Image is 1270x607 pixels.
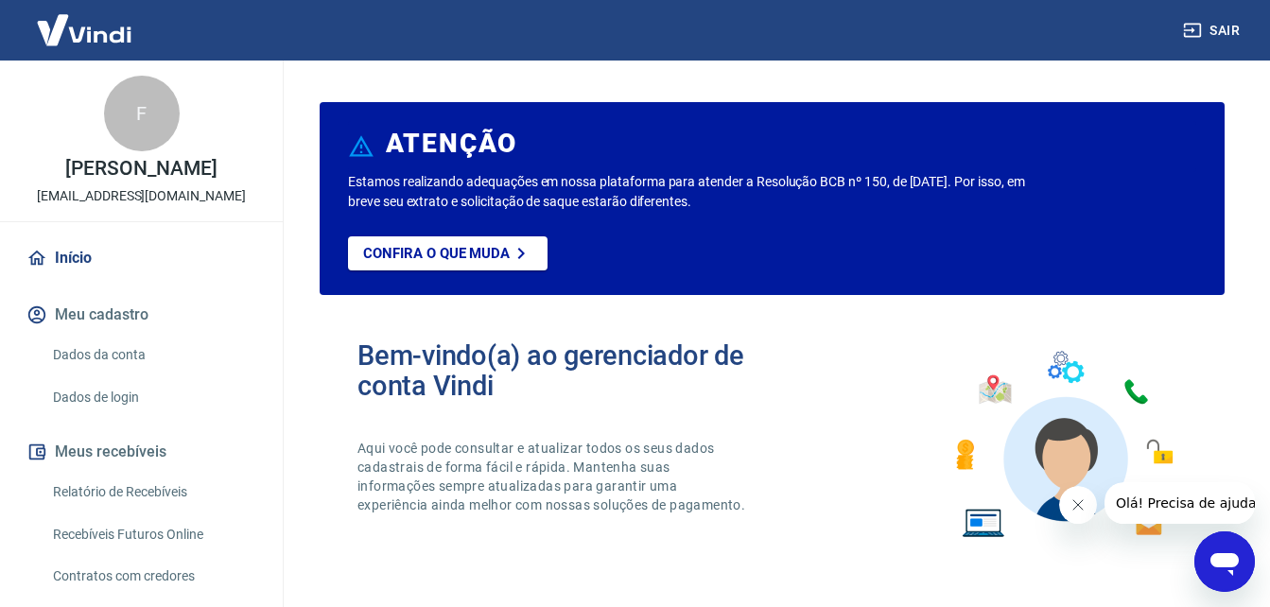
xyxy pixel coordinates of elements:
[45,473,260,512] a: Relatório de Recebíveis
[1194,531,1255,592] iframe: Botão para abrir a janela de mensagens
[23,1,146,59] img: Vindi
[65,159,217,179] p: [PERSON_NAME]
[348,172,1027,212] p: Estamos realizando adequações em nossa plataforma para atender a Resolução BCB nº 150, de [DATE]....
[23,237,260,279] a: Início
[357,340,773,401] h2: Bem-vindo(a) ao gerenciador de conta Vindi
[23,431,260,473] button: Meus recebíveis
[37,186,246,206] p: [EMAIL_ADDRESS][DOMAIN_NAME]
[1059,486,1097,524] iframe: Fechar mensagem
[939,340,1187,549] img: Imagem de um avatar masculino com diversos icones exemplificando as funcionalidades do gerenciado...
[363,245,510,262] p: Confira o que muda
[45,336,260,374] a: Dados da conta
[104,76,180,151] div: F
[45,557,260,596] a: Contratos com credores
[1179,13,1247,48] button: Sair
[45,515,260,554] a: Recebíveis Futuros Online
[11,13,159,28] span: Olá! Precisa de ajuda?
[386,134,517,153] h6: ATENÇÃO
[45,378,260,417] a: Dados de login
[23,294,260,336] button: Meu cadastro
[348,236,548,270] a: Confira o que muda
[357,439,749,514] p: Aqui você pode consultar e atualizar todos os seus dados cadastrais de forma fácil e rápida. Mant...
[1105,482,1255,524] iframe: Mensagem da empresa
